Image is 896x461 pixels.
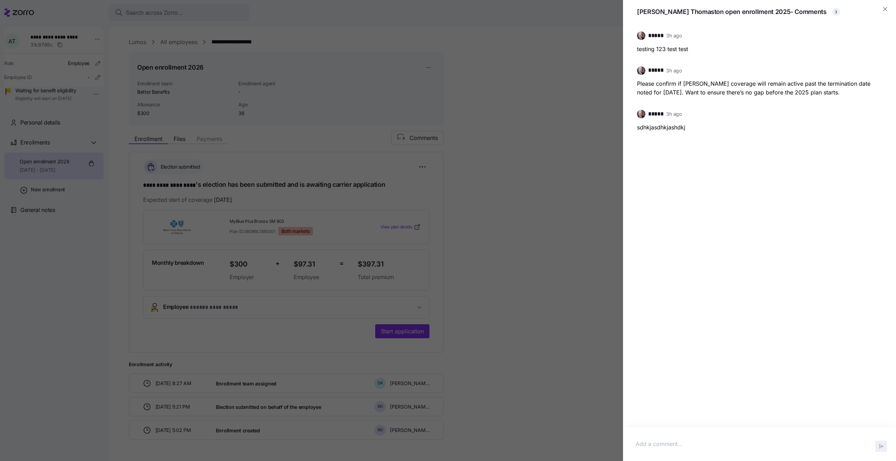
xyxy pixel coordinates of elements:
img: 1dcb4e5d-e04d-4770-96a8-8d8f6ece5bdc-1719926415027.jpeg [637,110,645,118]
span: 3h ago [666,111,681,118]
img: 1dcb4e5d-e04d-4770-96a8-8d8f6ece5bdc-1719926415027.jpeg [637,31,645,40]
span: 3 [835,8,837,16]
span: 3h ago [666,32,681,39]
img: 1dcb4e5d-e04d-4770-96a8-8d8f6ece5bdc-1719926415027.jpeg [637,66,645,75]
span: 3h ago [666,67,681,74]
p: testing 123 test test [637,45,882,54]
span: [PERSON_NAME] Thomaston open enrollment 2025 - Comments [637,7,827,17]
p: sdhkjasdhkjashdkj [637,123,882,132]
span: Please confirm if [PERSON_NAME] coverage will remain active past the termination date noted for [... [637,80,870,96]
